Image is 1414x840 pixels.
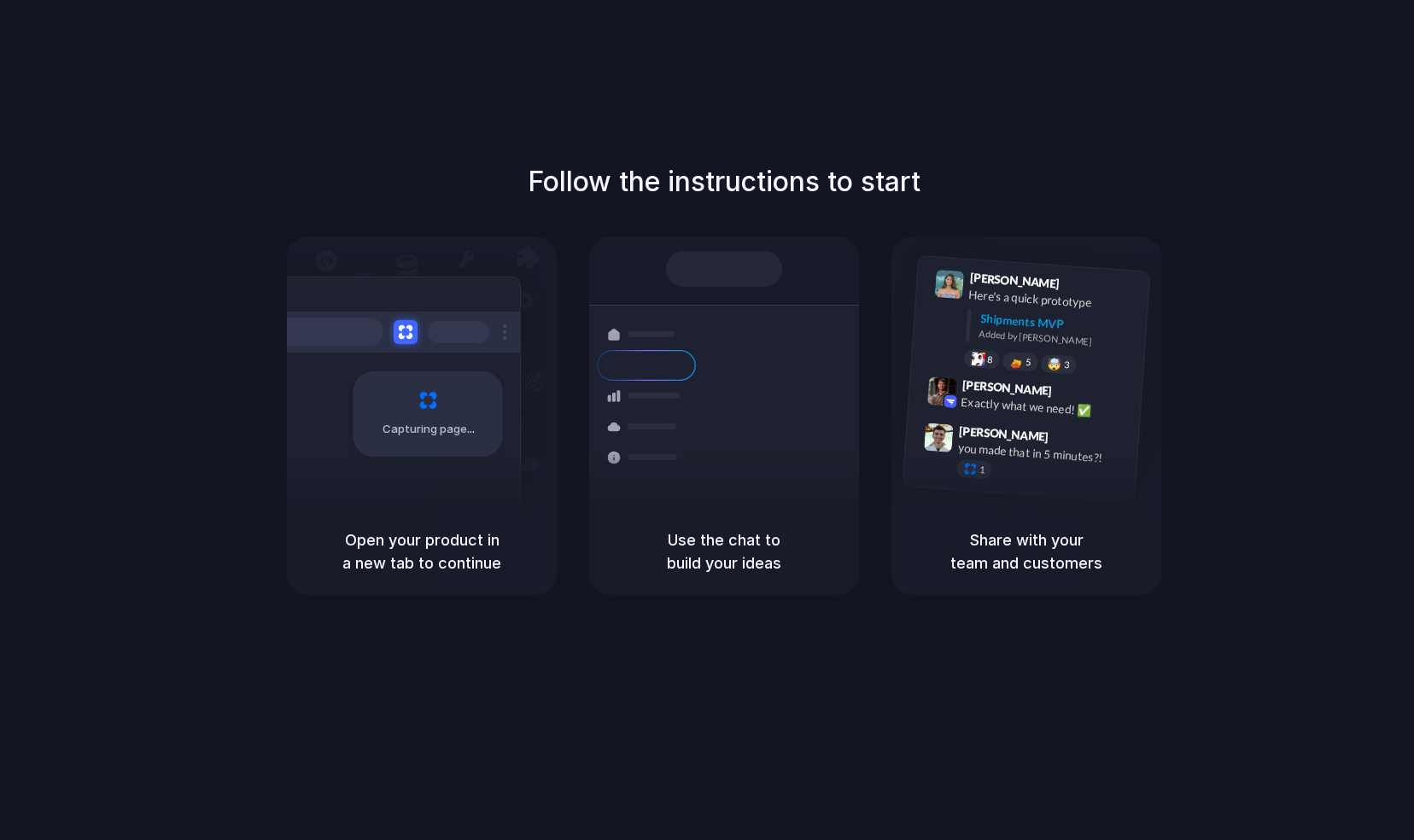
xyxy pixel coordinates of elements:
[979,327,1136,352] div: Added by [PERSON_NAME]
[959,421,1049,446] span: [PERSON_NAME]
[1057,383,1092,404] span: 9:42 AM
[912,528,1141,575] h5: Share with your team and customers
[1065,276,1100,296] span: 9:41 AM
[979,465,985,475] span: 1
[1054,429,1089,450] span: 9:47 AM
[1064,360,1070,370] span: 3
[307,528,536,575] h5: Open your product in a new tab to continue
[957,439,1128,468] div: you made that in 5 minutes?!
[987,354,993,364] span: 8
[1025,358,1031,367] span: 5
[383,421,477,438] span: Capturing page
[969,268,1060,293] span: [PERSON_NAME]
[961,393,1131,422] div: Exactly what we need! ✅
[1048,358,1062,370] div: 🤯
[528,161,920,202] h1: Follow the instructions to start
[610,528,838,575] h5: Use the chat to build your ideas
[968,285,1139,314] div: Here's a quick prototype
[979,309,1137,337] div: Shipments MVP
[961,376,1052,400] span: [PERSON_NAME]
